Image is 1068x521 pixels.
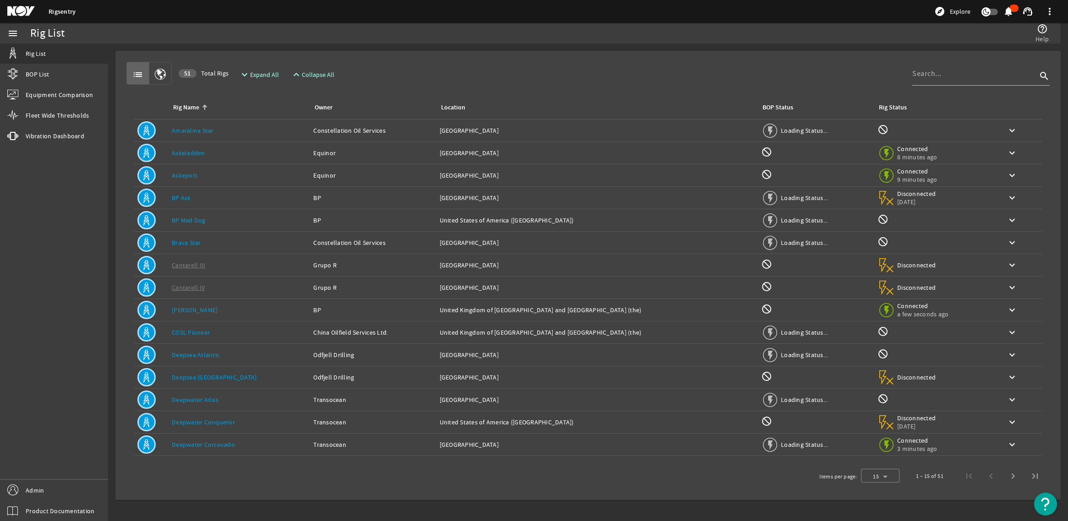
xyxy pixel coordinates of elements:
mat-icon: keyboard_arrow_down [1007,147,1018,158]
span: Disconnected [897,190,936,198]
div: Odfjell Drilling [313,350,432,359]
div: United States of America ([GEOGRAPHIC_DATA]) [440,418,754,427]
mat-icon: keyboard_arrow_down [1007,125,1018,136]
mat-icon: keyboard_arrow_down [1007,349,1018,360]
span: Collapse All [302,70,334,79]
div: Grupo R [313,260,432,270]
button: Explore [931,4,974,19]
i: search [1039,71,1050,81]
mat-icon: keyboard_arrow_down [1007,327,1018,338]
div: [GEOGRAPHIC_DATA] [440,193,754,202]
span: Loading Status... [781,396,828,404]
mat-icon: BOP Monitoring not available for this rig [761,304,772,315]
button: Last page [1024,465,1046,487]
a: [PERSON_NAME] [172,306,218,314]
div: [GEOGRAPHIC_DATA] [440,148,754,157]
span: Equipment Comparison [26,90,93,99]
div: United Kingdom of [GEOGRAPHIC_DATA] and [GEOGRAPHIC_DATA] (the) [440,328,754,337]
span: Connected [897,436,937,445]
span: Loading Status... [781,194,828,202]
span: Loading Status... [781,351,828,359]
span: Connected [897,167,937,175]
mat-icon: support_agent [1022,6,1033,17]
a: Amaralina Star [172,126,214,135]
mat-icon: expand_more [239,69,246,80]
span: Loading Status... [781,440,828,449]
div: [GEOGRAPHIC_DATA] [440,373,754,382]
mat-icon: Rig Monitoring not available for this rig [877,124,888,135]
div: Grupo R [313,283,432,292]
span: 3 minutes ago [897,445,937,453]
input: Search... [912,68,1037,79]
div: BP [313,305,432,315]
span: Loading Status... [781,216,828,224]
mat-icon: BOP Monitoring not available for this rig [761,371,772,382]
span: Loading Status... [781,126,828,135]
span: Loading Status... [781,328,828,336]
span: Connected [897,145,937,153]
a: Cantarell III [172,261,205,269]
mat-icon: notifications [1003,6,1014,17]
span: Vibration Dashboard [26,131,84,141]
div: Rig Status [879,103,907,113]
span: 8 minutes ago [897,153,937,161]
span: Disconnected [897,414,936,422]
div: Equinor [313,148,432,157]
mat-icon: list [132,69,143,80]
a: Deepsea [GEOGRAPHIC_DATA] [172,373,256,381]
mat-icon: keyboard_arrow_down [1007,260,1018,271]
span: [DATE] [897,198,936,206]
a: Deepwater Conqueror [172,418,235,426]
span: a few seconds ago [897,310,948,318]
span: Rig List [26,49,46,58]
mat-icon: Rig Monitoring not available for this rig [877,326,888,337]
button: Collapse All [287,66,338,83]
mat-icon: menu [7,28,18,39]
a: Rigsentry [49,7,76,16]
mat-icon: BOP Monitoring not available for this rig [761,416,772,427]
div: BP [313,193,432,202]
span: Disconnected [897,373,936,381]
div: [GEOGRAPHIC_DATA] [440,260,754,270]
div: Transocean [313,395,432,404]
button: more_vert [1039,0,1061,22]
div: [GEOGRAPHIC_DATA] [440,171,754,180]
div: [GEOGRAPHIC_DATA] [440,350,754,359]
span: Help [1035,34,1049,43]
div: Rig List [30,29,65,38]
div: Transocean [313,418,432,427]
div: [GEOGRAPHIC_DATA] [440,126,754,135]
div: [GEOGRAPHIC_DATA] [440,283,754,292]
mat-icon: help_outline [1037,23,1048,34]
mat-icon: expand_less [291,69,298,80]
div: Rig Name [172,103,302,113]
span: Disconnected [897,261,936,269]
div: [GEOGRAPHIC_DATA] [440,395,754,404]
a: BP Mad Dog [172,216,206,224]
mat-icon: keyboard_arrow_down [1007,192,1018,203]
mat-icon: BOP Monitoring not available for this rig [761,147,772,157]
div: Owner [313,103,428,113]
button: Next page [1002,465,1024,487]
a: Deepsea Atlantic [172,351,219,359]
mat-icon: keyboard_arrow_down [1007,237,1018,248]
mat-icon: BOP Monitoring not available for this rig [761,259,772,270]
div: Odfjell Drilling [313,373,432,382]
div: Constellation Oil Services [313,126,432,135]
div: [GEOGRAPHIC_DATA] [440,238,754,247]
a: Askepott [172,171,197,179]
button: Open Resource Center [1034,493,1057,516]
span: Fleet Wide Thresholds [26,111,89,120]
a: Deepwater Corcovado [172,440,235,449]
span: BOP List [26,70,49,79]
div: Location [441,103,465,113]
div: Constellation Oil Services [313,238,432,247]
div: 51 [179,69,196,78]
span: Expand All [250,70,279,79]
button: Expand All [235,66,283,83]
div: Items per page: [819,472,857,481]
mat-icon: Rig Monitoring not available for this rig [877,236,888,247]
a: Brava Star [172,239,201,247]
a: BP Ace [172,194,191,202]
div: Location [440,103,750,113]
